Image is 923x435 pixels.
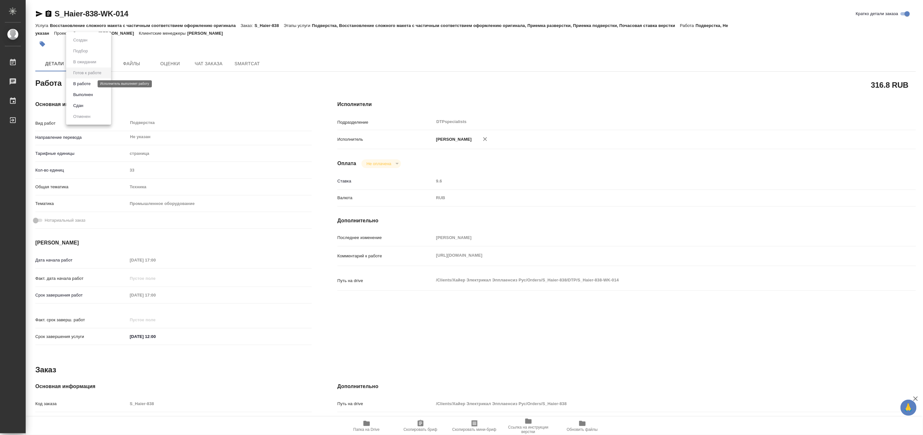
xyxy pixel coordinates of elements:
button: Отменен [71,113,92,120]
button: Подбор [71,48,90,55]
button: Сдан [71,102,85,109]
button: В ожидании [71,58,98,66]
button: Создан [71,37,89,44]
button: В работе [71,80,92,87]
button: Готов к работе [71,69,103,76]
button: Выполнен [71,91,95,98]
